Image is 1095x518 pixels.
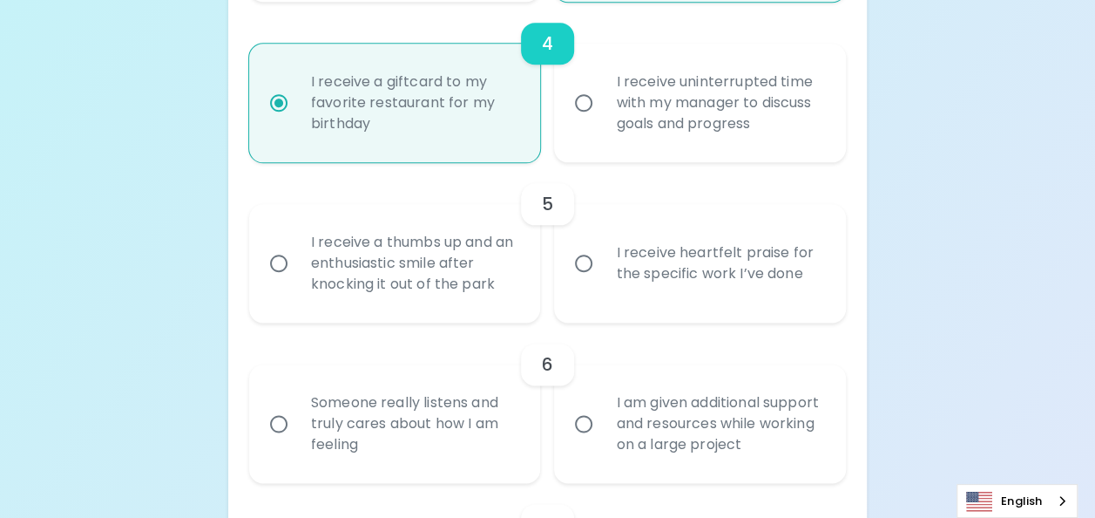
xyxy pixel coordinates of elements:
[602,222,836,305] div: I receive heartfelt praise for the specific work I’ve done
[542,30,553,58] h6: 4
[249,2,846,162] div: choice-group-check
[297,371,531,476] div: Someone really listens and truly cares about how I am feeling
[956,484,1078,518] div: Language
[297,51,531,155] div: I receive a giftcard to my favorite restaurant for my birthday
[542,190,553,218] h6: 5
[602,51,836,155] div: I receive uninterrupted time with my manager to discuss goals and progress
[957,485,1077,517] a: English
[297,211,531,316] div: I receive a thumbs up and an enthusiastic smile after knocking it out of the park
[602,371,836,476] div: I am given additional support and resources while working on a large project
[249,323,846,483] div: choice-group-check
[542,351,553,378] h6: 6
[956,484,1078,518] aside: Language selected: English
[249,162,846,323] div: choice-group-check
